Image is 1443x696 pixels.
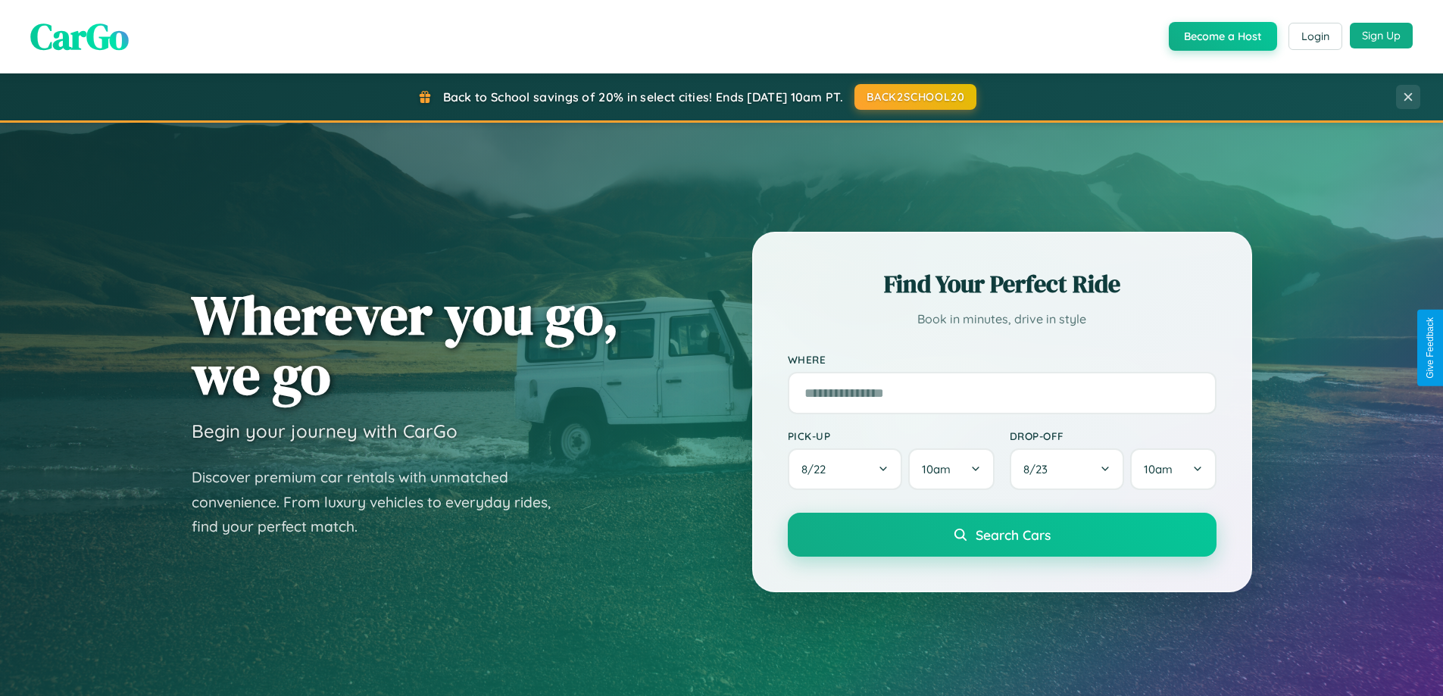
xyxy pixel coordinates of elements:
button: Search Cars [788,513,1217,557]
span: 8 / 23 [1023,462,1055,476]
span: CarGo [30,11,129,61]
span: 10am [1144,462,1173,476]
h1: Wherever you go, we go [192,285,619,404]
button: BACK2SCHOOL20 [854,84,976,110]
h3: Begin your journey with CarGo [192,420,458,442]
span: Back to School savings of 20% in select cities! Ends [DATE] 10am PT. [443,89,843,105]
span: 8 / 22 [801,462,833,476]
label: Drop-off [1010,429,1217,442]
label: Pick-up [788,429,995,442]
button: 10am [908,448,994,490]
div: Give Feedback [1425,317,1435,379]
span: Search Cars [976,526,1051,543]
button: 10am [1130,448,1216,490]
span: 10am [922,462,951,476]
label: Where [788,353,1217,366]
p: Book in minutes, drive in style [788,308,1217,330]
button: Sign Up [1350,23,1413,48]
h2: Find Your Perfect Ride [788,267,1217,301]
button: Become a Host [1169,22,1277,51]
button: 8/22 [788,448,903,490]
p: Discover premium car rentals with unmatched convenience. From luxury vehicles to everyday rides, ... [192,465,570,539]
button: 8/23 [1010,448,1125,490]
button: Login [1288,23,1342,50]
